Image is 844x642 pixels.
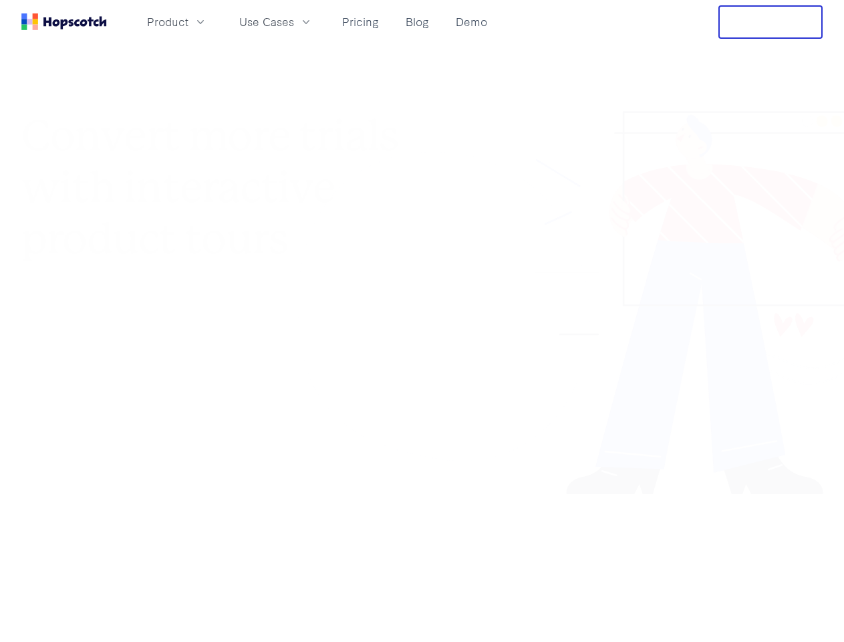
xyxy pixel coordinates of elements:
[231,11,321,33] button: Use Cases
[21,110,422,264] h1: Convert more trials with interactive product tours
[147,13,188,30] span: Product
[337,11,384,33] a: Pricing
[139,11,215,33] button: Product
[450,11,493,33] a: Demo
[718,5,823,39] button: Free Trial
[21,13,107,30] a: Home
[400,11,434,33] a: Blog
[239,13,294,30] span: Use Cases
